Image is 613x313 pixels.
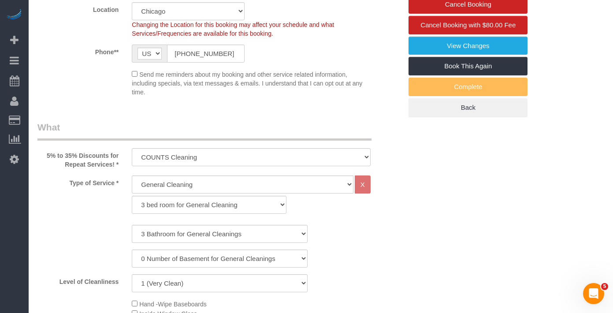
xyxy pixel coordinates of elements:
a: View Changes [409,37,528,55]
span: Changing the Location for this booking may affect your schedule and what Services/Frequencies are... [132,21,334,37]
iframe: Intercom live chat [583,283,604,304]
span: Cancel Booking with $80.00 Fee [420,21,516,29]
label: Location [31,2,125,14]
label: 5% to 35% Discounts for Repeat Services! * [31,148,125,169]
span: Send me reminders about my booking and other service related information, including specials, via... [132,71,362,96]
span: Hand -Wipe Baseboards [139,301,207,308]
a: Book This Again [409,57,528,75]
a: Cancel Booking with $80.00 Fee [409,16,528,34]
label: Level of Cleanliness [31,274,125,286]
label: Type of Service * [31,175,125,187]
span: 5 [601,283,608,290]
legend: What [37,121,372,141]
a: Back [409,98,528,117]
img: Automaid Logo [5,9,23,21]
